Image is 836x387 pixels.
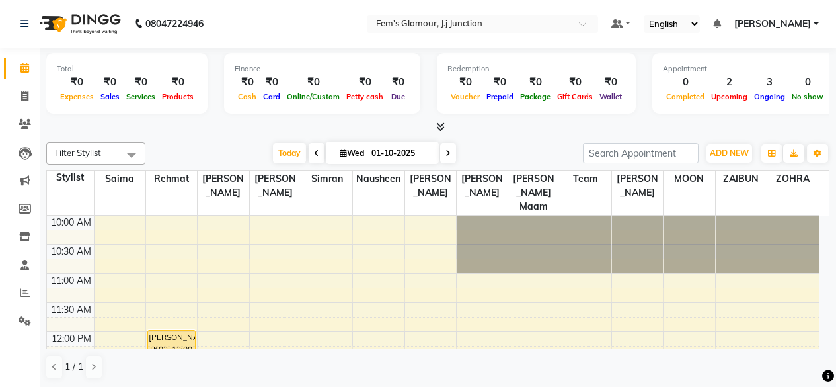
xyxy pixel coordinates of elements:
span: Package [517,92,554,101]
div: ₹0 [517,75,554,90]
div: 10:30 AM [48,245,94,259]
span: Expenses [57,92,97,101]
span: Saima [95,171,145,187]
div: ₹0 [57,75,97,90]
span: ADD NEW [710,148,749,158]
div: 11:30 AM [48,303,94,317]
span: Cash [235,92,260,101]
div: Redemption [447,64,625,75]
span: Services [123,92,159,101]
input: Search Appointment [583,143,699,163]
div: ₹0 [123,75,159,90]
span: [PERSON_NAME] maam [508,171,559,215]
span: Simran [301,171,352,187]
span: ZOHRA [767,171,819,187]
b: 08047224946 [145,5,204,42]
span: Filter Stylist [55,148,101,158]
span: [PERSON_NAME] [612,171,663,201]
span: [PERSON_NAME] [734,17,811,31]
div: 0 [788,75,827,90]
span: Wed [336,148,367,158]
div: 3 [751,75,788,90]
div: Appointment [663,64,827,75]
span: Online/Custom [284,92,343,101]
div: Finance [235,64,410,75]
div: ₹0 [447,75,483,90]
span: ZAIBUN [716,171,767,187]
span: Rehmat [146,171,197,187]
div: ₹0 [343,75,387,90]
div: ₹0 [235,75,260,90]
input: 2025-10-01 [367,144,434,163]
span: Nausheen [353,171,404,187]
div: Total [57,64,197,75]
span: Wallet [596,92,625,101]
div: ₹0 [260,75,284,90]
span: Products [159,92,197,101]
span: Gift Cards [554,92,596,101]
span: Today [273,143,306,163]
div: ₹0 [483,75,517,90]
span: Completed [663,92,708,101]
div: 0 [663,75,708,90]
span: Team [560,171,611,187]
div: ₹0 [554,75,596,90]
span: Card [260,92,284,101]
span: Voucher [447,92,483,101]
div: ₹0 [284,75,343,90]
span: Sales [97,92,123,101]
span: [PERSON_NAME] [250,171,301,201]
div: ₹0 [387,75,410,90]
div: 11:00 AM [48,274,94,288]
span: No show [788,92,827,101]
div: Stylist [47,171,94,185]
div: ₹0 [97,75,123,90]
span: Upcoming [708,92,751,101]
img: logo [34,5,124,42]
span: [PERSON_NAME] [198,171,248,201]
div: ₹0 [159,75,197,90]
span: [PERSON_NAME] [405,171,456,201]
span: Prepaid [483,92,517,101]
span: [PERSON_NAME] [457,171,508,201]
span: MOON [664,171,714,187]
div: 2 [708,75,751,90]
span: 1 / 1 [65,360,83,374]
button: ADD NEW [706,144,752,163]
div: ₹0 [596,75,625,90]
div: [PERSON_NAME], TK02, 12:00 PM-01:00 PM, HAIR TREATMENTS - KERABONDING [148,331,195,386]
span: Petty cash [343,92,387,101]
div: 12:00 PM [49,332,94,346]
div: 10:00 AM [48,216,94,230]
span: Due [388,92,408,101]
span: Ongoing [751,92,788,101]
